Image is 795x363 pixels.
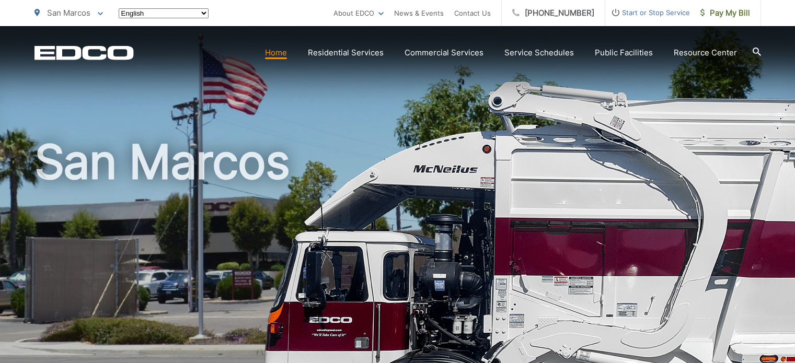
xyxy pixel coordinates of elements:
select: Select a language [119,8,209,18]
a: News & Events [394,7,444,19]
a: Residential Services [308,46,384,59]
a: Service Schedules [504,46,574,59]
a: About EDCO [333,7,384,19]
span: Pay My Bill [700,7,750,19]
a: Contact Us [454,7,491,19]
a: Resource Center [674,46,737,59]
a: Commercial Services [405,46,483,59]
span: San Marcos [47,8,90,18]
a: EDCD logo. Return to the homepage. [34,45,134,60]
a: Home [265,46,287,59]
a: Public Facilities [595,46,653,59]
